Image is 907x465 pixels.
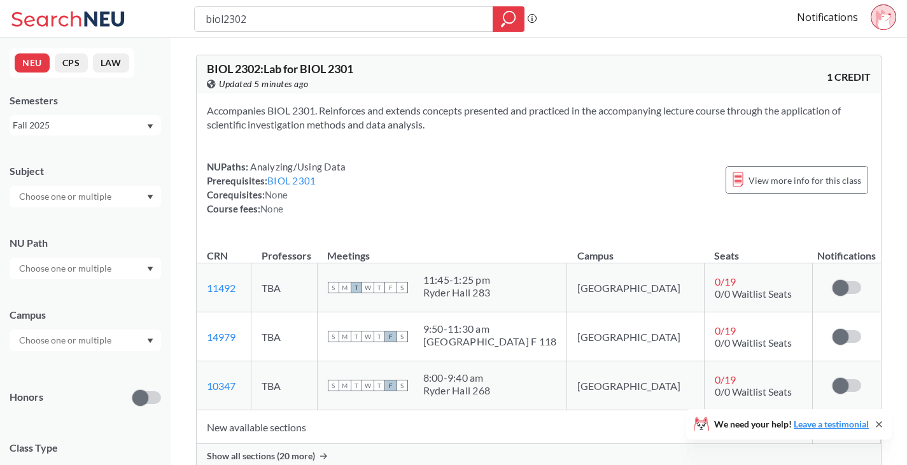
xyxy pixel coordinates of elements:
[423,371,491,384] div: 8:00 - 9:40 am
[197,410,812,444] td: New available sections
[794,419,869,429] a: Leave a testimonial
[827,70,871,84] span: 1 CREDIT
[251,312,318,361] td: TBA
[328,380,339,391] span: S
[423,384,491,397] div: Ryder Hall 268
[267,175,316,186] a: BIOL 2301
[714,420,869,429] span: We need your help!
[10,330,161,351] div: Dropdown arrow
[147,267,153,272] svg: Dropdown arrow
[204,8,484,30] input: Class, professor, course number, "phrase"
[567,236,704,263] th: Campus
[13,333,120,348] input: Choose one or multiple
[13,118,146,132] div: Fall 2025
[715,337,792,349] span: 0/0 Waitlist Seats
[715,275,736,288] span: 0 / 19
[715,288,792,300] span: 0/0 Waitlist Seats
[147,124,153,129] svg: Dropdown arrow
[423,323,557,335] div: 9:50 - 11:30 am
[715,385,792,398] span: 0/0 Waitlist Seats
[207,282,236,294] a: 11492
[704,236,812,263] th: Seats
[317,236,567,263] th: Meetings
[362,331,374,342] span: W
[207,331,236,343] a: 14979
[397,380,408,391] span: S
[13,189,120,204] input: Choose one or multiple
[715,373,736,385] span: 0 / 19
[207,62,353,76] span: BIOL 2302 : Lab for BIOL 2301
[374,380,385,391] span: T
[397,282,408,293] span: S
[567,263,704,312] td: [GEOGRAPHIC_DATA]
[567,361,704,410] td: [GEOGRAPHIC_DATA]
[362,282,374,293] span: W
[374,331,385,342] span: T
[374,282,385,293] span: T
[248,161,346,172] span: Analyzing/Using Data
[251,236,318,263] th: Professors
[10,258,161,279] div: Dropdown arrow
[15,53,50,73] button: NEU
[260,203,283,214] span: None
[328,331,339,342] span: S
[147,195,153,200] svg: Dropdown arrow
[10,390,43,405] p: Honors
[339,282,351,293] span: M
[207,104,871,132] section: Accompanies BIOL 2301. Reinforces and extends concepts presented and practiced in the accompanyin...
[207,380,236,392] a: 10347
[10,236,161,250] div: NU Path
[10,164,161,178] div: Subject
[55,53,88,73] button: CPS
[423,335,557,348] div: [GEOGRAPHIC_DATA] F 118
[385,380,397,391] span: F
[10,115,161,135] div: Fall 2025Dropdown arrow
[339,331,351,342] span: M
[812,236,880,263] th: Notifications
[385,282,397,293] span: F
[207,450,315,462] span: Show all sections (20 more)
[423,274,491,286] div: 11:45 - 1:25 pm
[493,6,524,32] div: magnifying glass
[351,331,362,342] span: T
[749,172,861,188] span: View more info for this class
[251,263,318,312] td: TBA
[397,331,408,342] span: S
[251,361,318,410] td: TBA
[10,308,161,322] div: Campus
[10,94,161,108] div: Semesters
[501,10,516,28] svg: magnifying glass
[797,10,858,24] a: Notifications
[13,261,120,276] input: Choose one or multiple
[339,380,351,391] span: M
[265,189,288,200] span: None
[715,324,736,337] span: 0 / 19
[10,441,161,455] span: Class Type
[362,380,374,391] span: W
[147,338,153,344] svg: Dropdown arrow
[385,331,397,342] span: F
[423,286,491,299] div: Ryder Hall 283
[10,186,161,207] div: Dropdown arrow
[567,312,704,361] td: [GEOGRAPHIC_DATA]
[219,77,309,91] span: Updated 5 minutes ago
[351,380,362,391] span: T
[351,282,362,293] span: T
[93,53,129,73] button: LAW
[328,282,339,293] span: S
[207,249,228,263] div: CRN
[207,160,346,216] div: NUPaths: Prerequisites: Corequisites: Course fees:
